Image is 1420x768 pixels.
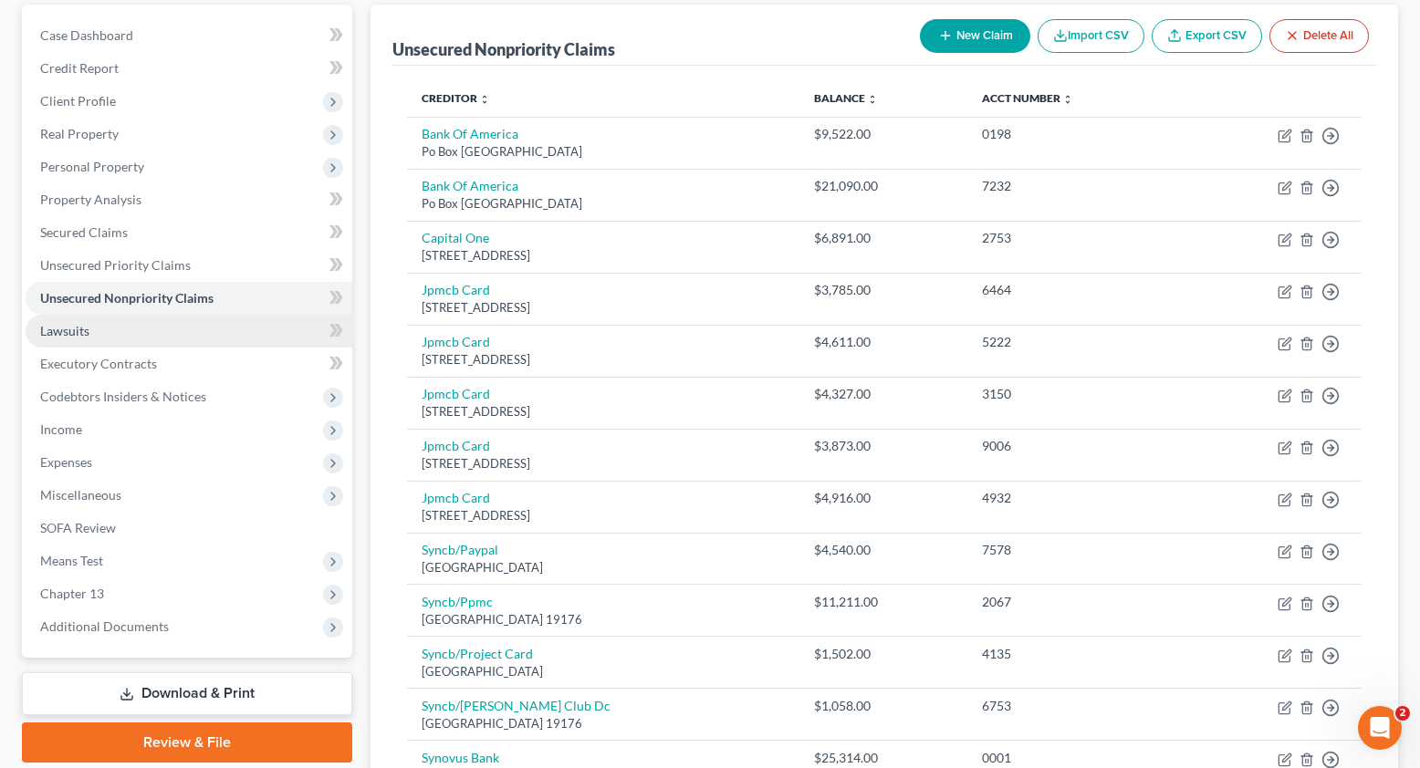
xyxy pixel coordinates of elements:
div: $4,540.00 [814,541,953,559]
div: $9,522.00 [814,125,953,143]
div: 7578 [982,541,1170,559]
div: $6,891.00 [814,229,953,247]
div: 2753 [982,229,1170,247]
div: 0001 [982,749,1170,767]
div: [STREET_ADDRESS] [422,247,785,265]
div: [GEOGRAPHIC_DATA] 19176 [422,715,785,732]
div: [STREET_ADDRESS] [422,455,785,472]
a: Jpmcb Card [422,490,490,505]
a: Case Dashboard [26,19,352,52]
span: 2 [1395,706,1410,721]
div: Po Box [GEOGRAPHIC_DATA] [422,195,785,213]
div: 6753 [982,697,1170,715]
a: Jpmcb Card [422,438,490,453]
div: [GEOGRAPHIC_DATA] [422,559,785,576]
div: 5222 [982,333,1170,351]
div: $25,314.00 [814,749,953,767]
span: Expenses [40,454,92,470]
span: Case Dashboard [40,27,133,43]
a: Syncb/Project Card [422,646,533,661]
a: Unsecured Priority Claims [26,249,352,282]
div: 2067 [982,593,1170,611]
span: Chapter 13 [40,586,104,601]
a: Syncb/Ppmc [422,594,493,609]
a: Creditor unfold_more [422,91,490,105]
span: Lawsuits [40,323,89,338]
div: [STREET_ADDRESS] [422,403,785,420]
span: Miscellaneous [40,487,121,503]
span: Additional Documents [40,618,169,634]
a: Syncb/[PERSON_NAME] Club Dc [422,698,611,713]
span: Real Property [40,126,119,141]
div: [STREET_ADDRESS] [422,299,785,317]
div: [STREET_ADDRESS] [422,507,785,524]
span: Credit Report [40,60,119,76]
div: $3,785.00 [814,281,953,299]
a: Property Analysis [26,183,352,216]
div: $21,090.00 [814,177,953,195]
span: Executory Contracts [40,356,157,371]
div: 7232 [982,177,1170,195]
div: $4,611.00 [814,333,953,351]
a: Bank Of America [422,126,518,141]
a: Jpmcb Card [422,282,490,297]
a: Review & File [22,722,352,763]
i: unfold_more [867,94,878,105]
button: New Claim [920,19,1030,53]
span: Personal Property [40,159,144,174]
a: Jpmcb Card [422,386,490,401]
a: Capital One [422,230,489,245]
a: Synovus Bank [422,750,499,765]
div: $4,916.00 [814,489,953,507]
div: 4932 [982,489,1170,507]
span: Secured Claims [40,224,128,240]
i: unfold_more [479,94,490,105]
div: Unsecured Nonpriority Claims [392,38,615,60]
span: Client Profile [40,93,116,109]
a: Secured Claims [26,216,352,249]
div: $1,058.00 [814,697,953,715]
div: [GEOGRAPHIC_DATA] [422,663,785,680]
a: Credit Report [26,52,352,85]
span: Codebtors Insiders & Notices [40,389,206,404]
a: Syncb/Paypal [422,542,498,557]
div: [STREET_ADDRESS] [422,351,785,368]
span: Income [40,421,82,437]
a: Unsecured Nonpriority Claims [26,282,352,315]
div: Po Box [GEOGRAPHIC_DATA] [422,143,785,161]
span: Unsecured Nonpriority Claims [40,290,214,306]
div: $3,873.00 [814,437,953,455]
span: SOFA Review [40,520,116,535]
button: Import CSV [1038,19,1144,53]
div: $1,502.00 [814,645,953,663]
span: Unsecured Priority Claims [40,257,191,273]
a: Executory Contracts [26,348,352,380]
a: SOFA Review [26,512,352,545]
i: unfold_more [1062,94,1073,105]
div: 9006 [982,437,1170,455]
a: Acct Number unfold_more [982,91,1073,105]
div: $11,211.00 [814,593,953,611]
a: Jpmcb Card [422,334,490,349]
div: $4,327.00 [814,385,953,403]
a: Balance unfold_more [814,91,878,105]
a: Export CSV [1152,19,1262,53]
div: [GEOGRAPHIC_DATA] 19176 [422,611,785,628]
span: Property Analysis [40,192,141,207]
a: Download & Print [22,672,352,715]
button: Delete All [1269,19,1369,53]
iframe: Intercom live chat [1358,706,1402,750]
div: 6464 [982,281,1170,299]
div: 4135 [982,645,1170,663]
div: 0198 [982,125,1170,143]
a: Bank Of America [422,178,518,193]
a: Lawsuits [26,315,352,348]
span: Means Test [40,553,103,568]
div: 3150 [982,385,1170,403]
